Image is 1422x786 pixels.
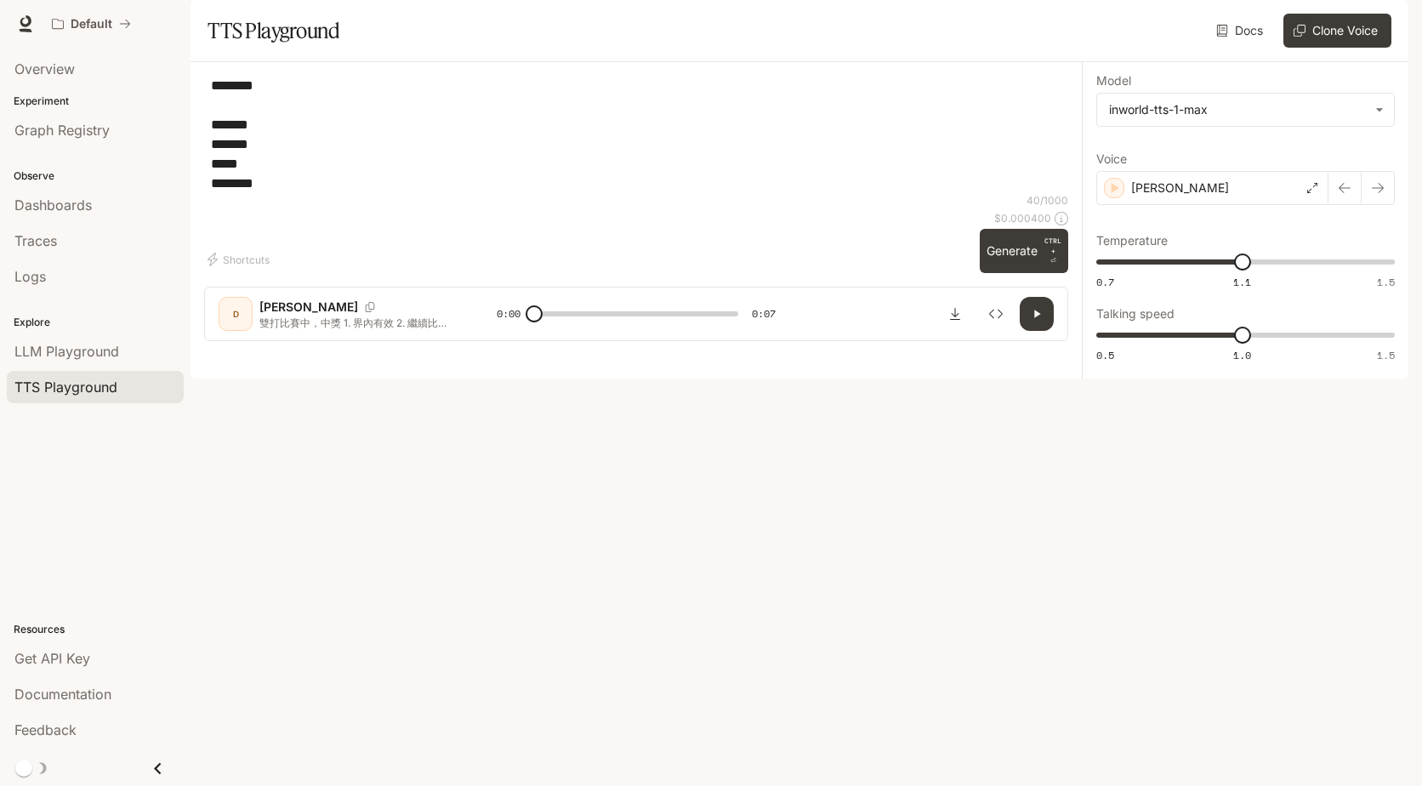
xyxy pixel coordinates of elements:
p: Temperature [1096,235,1168,247]
button: Inspect [979,297,1013,331]
span: 1.0 [1233,348,1251,362]
p: 40 / 1000 [1027,193,1068,208]
div: inworld-tts-1-max [1109,101,1367,118]
p: Voice [1096,153,1127,165]
span: 0:00 [497,305,520,322]
button: Download audio [938,297,972,331]
p: Talking speed [1096,308,1175,320]
button: All workspaces [44,7,139,41]
button: GenerateCTRL +⏎ [980,229,1068,273]
p: [PERSON_NAME] [1131,179,1229,196]
p: 雙打比賽中，中獎 1. 界內有效 2. 繼續比賽 3. 重打 4. 擊球方失分 [259,316,456,330]
p: [PERSON_NAME] [259,299,358,316]
a: Docs [1213,14,1270,48]
span: 0.7 [1096,275,1114,289]
p: ⏎ [1044,236,1061,266]
span: 1.5 [1377,275,1395,289]
div: inworld-tts-1-max [1097,94,1394,126]
h1: TTS Playground [208,14,339,48]
button: Copy Voice ID [358,302,382,312]
span: 1.5 [1377,348,1395,362]
span: 0:07 [752,305,776,322]
p: Default [71,17,112,31]
span: 1.1 [1233,275,1251,289]
button: Clone Voice [1283,14,1391,48]
button: Shortcuts [204,246,276,273]
p: Model [1096,75,1131,87]
span: 0.5 [1096,348,1114,362]
p: CTRL + [1044,236,1061,256]
div: D [222,300,249,327]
